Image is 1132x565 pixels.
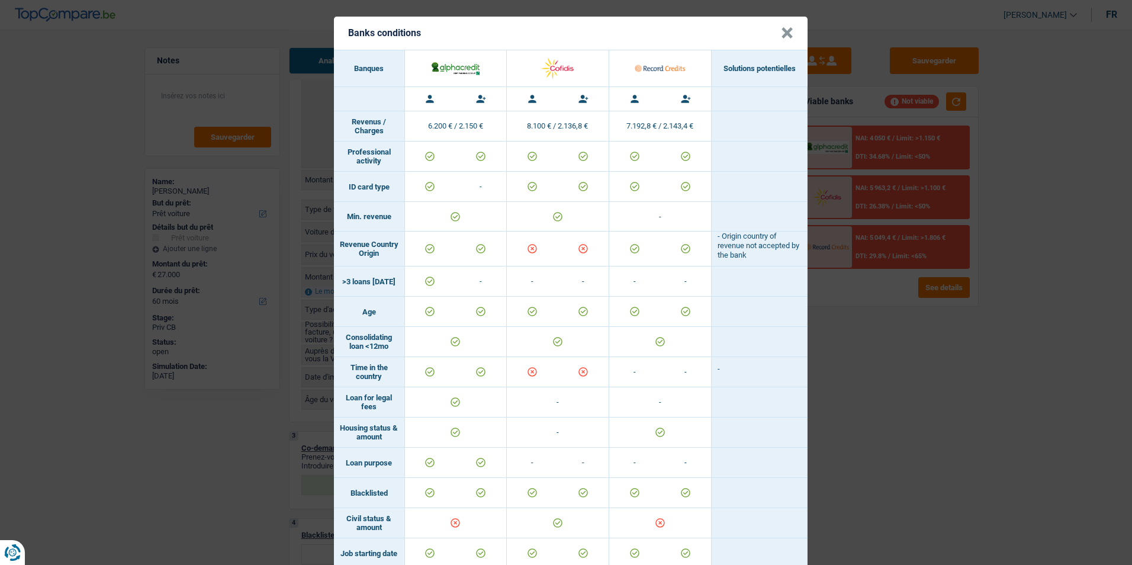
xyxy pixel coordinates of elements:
td: - [660,357,711,387]
button: Close [781,27,793,39]
td: - [455,267,506,296]
td: - [507,387,609,418]
td: 6.200 € / 2.150 € [405,111,507,142]
td: Loan purpose [334,448,405,478]
td: Min. revenue [334,202,405,232]
td: Revenue Country Origin [334,232,405,267]
td: - [609,448,660,477]
td: Civil status & amount [334,508,405,538]
td: - [507,448,558,477]
td: Blacklisted [334,478,405,508]
img: Cofidis [532,56,583,81]
td: Loan for legal fees [334,387,405,418]
td: - [507,267,558,296]
td: - [558,448,609,477]
td: Time in the country [334,357,405,387]
td: - [507,418,609,448]
img: AlphaCredit [430,60,481,76]
td: - [609,357,660,387]
td: Age [334,297,405,327]
td: Housing status & amount [334,418,405,448]
td: - [660,267,711,296]
td: 7.192,8 € / 2.143,4 € [609,111,712,142]
td: - [609,387,712,418]
td: Consolidating loan <12mo [334,327,405,357]
td: Professional activity [334,142,405,172]
td: 8.100 € / 2.136,8 € [507,111,609,142]
img: Record Credits [635,56,685,81]
h5: Banks conditions [348,27,421,38]
th: Solutions potentielles [712,50,808,87]
td: - [558,267,609,296]
td: - [712,357,808,387]
td: - [455,172,506,201]
td: - [609,202,712,232]
td: - [609,267,660,296]
td: Revenus / Charges [334,111,405,142]
td: ID card type [334,172,405,202]
td: >3 loans [DATE] [334,267,405,297]
th: Banques [334,50,405,87]
td: - Origin country of revenue not accepted by the bank [712,232,808,267]
td: - [660,448,711,477]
